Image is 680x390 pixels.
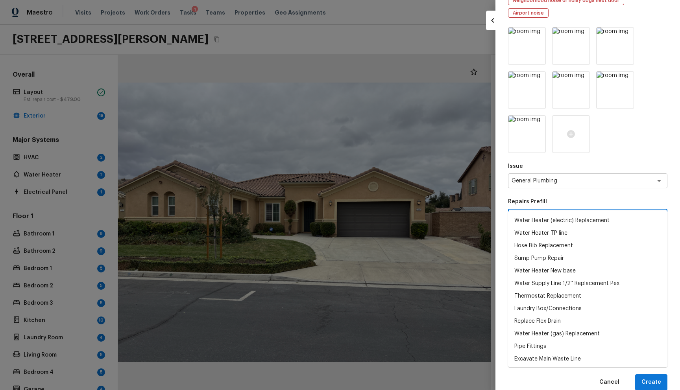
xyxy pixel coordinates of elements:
[508,302,667,315] li: Laundry Box/Connections
[508,227,667,239] li: Water Heater TP line
[508,72,545,109] img: room img
[508,340,667,353] li: Pipe Fittings
[508,265,667,277] li: Water Heater New base
[508,28,545,64] img: room img
[508,214,667,227] li: Water Heater (electric) Replacement
[508,353,667,365] li: Excavate Main Waste Line
[512,177,642,185] textarea: General Plumbing
[508,365,667,378] li: Remove Water Softener
[508,327,667,340] li: Water Heater (gas) Replacement
[552,72,589,109] img: room img
[508,290,667,302] li: Thermostat Replacement
[510,9,547,17] span: Airport noise
[597,28,634,64] img: room img
[508,198,667,206] p: Repairs Prefill
[654,175,665,186] button: Open
[597,72,634,109] img: room img
[508,252,667,265] li: Sump Pump Repair
[508,116,545,153] img: room img
[508,162,667,170] p: Issue
[552,28,589,64] img: room img
[508,315,667,327] li: Replace Flex Drain
[508,277,667,290] li: Water Supply Line 1/2'' Replacement Pex
[508,239,667,252] li: Hose Bib Replacement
